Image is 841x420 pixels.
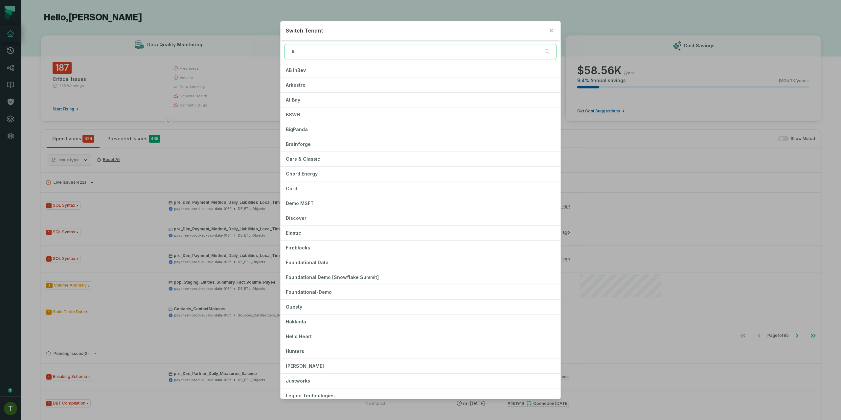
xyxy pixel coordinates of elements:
button: Close [547,27,555,35]
span: Demo MSFT [286,200,314,206]
span: Foundational Demo [Snowflake Summit] [286,274,379,280]
span: Cars & Classic [286,156,320,162]
span: Hakkoda [286,319,306,324]
button: At Bay [281,93,560,107]
span: Cord [286,186,297,191]
span: Fireblocks [286,245,310,250]
span: Foundational-Demo [286,289,332,295]
button: Foundational-Demo [281,285,560,299]
span: Brainforge [286,141,311,147]
button: BSWH [281,107,560,122]
button: Cars & Classic [281,152,560,166]
button: Legion Technologies [281,388,560,403]
button: Justworks [281,374,560,388]
span: Chord Energy [286,171,318,176]
button: Guesty [281,300,560,314]
span: [PERSON_NAME] [286,363,324,369]
span: Arkestro [286,82,306,88]
button: Hakkoda [281,315,560,329]
span: BigPanda [286,127,308,132]
span: Justworks [286,378,310,384]
button: Arkestro [281,78,560,92]
button: Fireblocks [281,241,560,255]
span: Hello Heart [286,334,312,339]
button: Hello Heart [281,329,560,344]
button: Foundational Data [281,255,560,270]
span: Discover [286,215,307,221]
button: [PERSON_NAME] [281,359,560,373]
span: Foundational Data [286,260,329,265]
button: Cord [281,181,560,196]
button: AB InBev [281,63,560,78]
span: BSWH [286,112,300,117]
button: Demo MSFT [281,196,560,211]
span: At Bay [286,97,300,103]
button: Chord Energy [281,167,560,181]
button: Brainforge [281,137,560,152]
span: Hunters [286,348,304,354]
button: BigPanda [281,122,560,137]
button: Discover [281,211,560,225]
span: Legion Technologies [286,393,335,398]
span: Elastic [286,230,301,236]
span: AB InBev [286,67,306,73]
span: Guesty [286,304,302,310]
button: Foundational Demo [Snowflake Summit] [281,270,560,285]
h2: Switch Tenant [286,27,544,35]
button: Elastic [281,226,560,240]
button: Hunters [281,344,560,359]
